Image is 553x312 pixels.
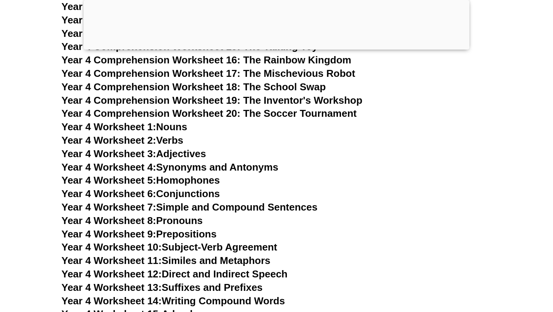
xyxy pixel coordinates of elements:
[61,188,220,199] a: Year 4 Worksheet 6:Conjunctions
[61,201,156,213] span: Year 4 Worksheet 7:
[61,215,203,226] a: Year 4 Worksheet 8:Pronouns
[61,174,156,186] span: Year 4 Worksheet 5:
[61,201,318,213] a: Year 4 Worksheet 7:Simple and Compound Sentences
[61,255,270,266] a: Year 4 Worksheet 11:Similes and Metaphors
[61,228,217,240] a: Year 4 Worksheet 9:Prepositions
[61,255,162,266] span: Year 4 Worksheet 11:
[61,161,278,173] a: Year 4 Worksheet 4:Synonyms and Antonyms
[61,41,318,52] a: Year 4 Comprehension Worksheet 15: The Talking Toy
[61,215,156,226] span: Year 4 Worksheet 8:
[61,14,313,26] a: Year 4 Comprehension Worksheet 13: The Lost Book
[61,95,363,106] a: Year 4 Comprehension Worksheet 19: The Inventor's Workshop
[61,295,162,307] span: Year 4 Worksheet 14:
[421,225,553,312] iframe: Chat Widget
[61,282,162,293] span: Year 4 Worksheet 13:
[61,268,288,280] a: Year 4 Worksheet 12:Direct and Indirect Speech
[61,1,345,12] a: Year 4 Comprehension Worksheet 12: The Flying Adventure
[61,241,277,253] a: Year 4 Worksheet 10:Subject-Verb Agreement
[61,228,156,240] span: Year 4 Worksheet 9:
[61,161,156,173] span: Year 4 Worksheet 4:
[61,121,156,133] span: Year 4 Worksheet 1:
[61,81,326,93] a: Year 4 Comprehension Worksheet 18: The School Swap
[61,148,206,159] a: Year 4 Worksheet 3:Adjectives
[61,68,355,79] a: Year 4 Comprehension Worksheet 17: The Mischevious Robot
[61,108,357,119] a: Year 4 Comprehension Worksheet 20: The Soccer Tournament
[61,134,183,146] a: Year 4 Worksheet 2:Verbs
[61,174,220,186] a: Year 4 Worksheet 5:Homophones
[61,148,156,159] span: Year 4 Worksheet 3:
[61,28,328,39] a: Year 4 Comprehension Worksheet 14: Lost in a Museum
[61,268,162,280] span: Year 4 Worksheet 12:
[61,295,285,307] a: Year 4 Worksheet 14:Writing Compound Words
[61,54,351,66] a: Year 4 Comprehension Worksheet 16: The Rainbow Kingdom
[61,121,187,133] a: Year 4 Worksheet 1:Nouns
[61,282,263,293] a: Year 4 Worksheet 13:Suffixes and Prefixes
[61,188,156,199] span: Year 4 Worksheet 6:
[61,134,156,146] span: Year 4 Worksheet 2:
[61,241,162,253] span: Year 4 Worksheet 10:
